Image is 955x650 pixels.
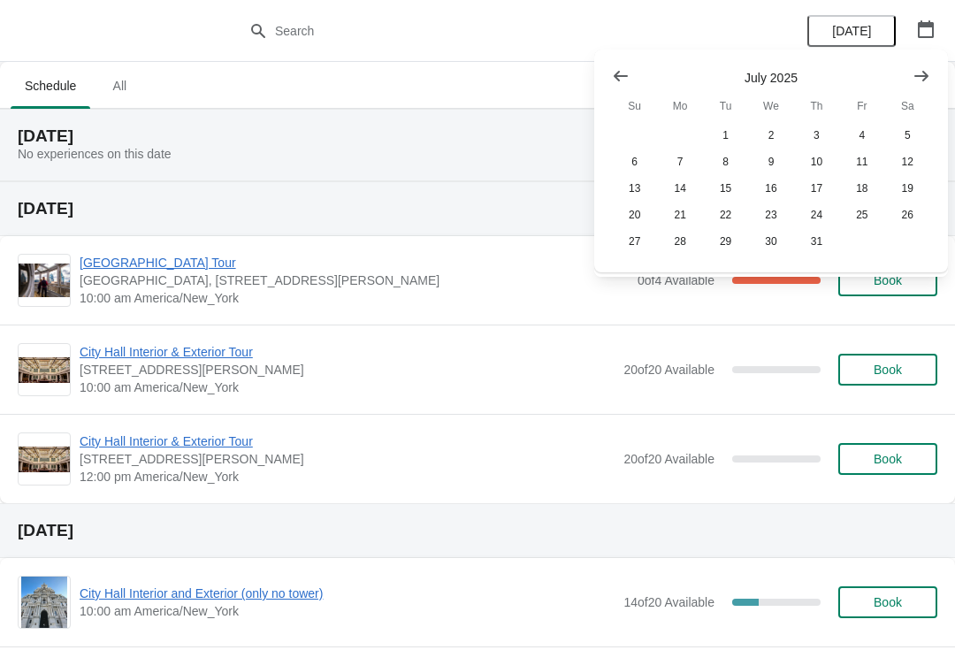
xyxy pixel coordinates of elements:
button: [DATE] [807,15,896,47]
th: Saturday [885,90,930,122]
button: Wednesday July 23 2025 [748,202,793,228]
button: Friday July 11 2025 [839,149,884,175]
img: City Hall Interior & Exterior Tour | 1400 John F Kennedy Boulevard, Suite 121, Philadelphia, PA, ... [19,447,70,472]
button: Book [838,586,937,618]
button: Tuesday July 1 2025 [703,122,748,149]
button: Saturday July 26 2025 [885,202,930,228]
th: Sunday [612,90,657,122]
th: Monday [657,90,702,122]
span: 20 of 20 Available [623,452,714,466]
button: Monday July 21 2025 [657,202,702,228]
span: Book [874,363,902,377]
button: Show next month, August 2025 [905,60,937,92]
button: Thursday July 10 2025 [794,149,839,175]
button: Saturday July 19 2025 [885,175,930,202]
span: 20 of 20 Available [623,363,714,377]
button: Friday July 18 2025 [839,175,884,202]
span: 14 of 20 Available [623,595,714,609]
span: No experiences on this date [18,147,172,161]
span: City Hall Interior & Exterior Tour [80,432,615,450]
button: Tuesday July 29 2025 [703,228,748,255]
span: Book [874,595,902,609]
span: [GEOGRAPHIC_DATA], [STREET_ADDRESS][PERSON_NAME] [80,271,629,289]
span: [GEOGRAPHIC_DATA] Tour [80,254,629,271]
button: Sunday July 6 2025 [612,149,657,175]
button: Wednesday July 30 2025 [748,228,793,255]
button: Wednesday July 9 2025 [748,149,793,175]
span: [STREET_ADDRESS][PERSON_NAME] [80,450,615,468]
button: Tuesday July 22 2025 [703,202,748,228]
button: Wednesday July 2 2025 [748,122,793,149]
h2: [DATE] [18,522,937,539]
img: City Hall Interior & Exterior Tour | 1400 John F Kennedy Boulevard, Suite 121, Philadelphia, PA, ... [19,357,70,383]
button: Monday July 7 2025 [657,149,702,175]
img: City Hall Interior and Exterior (only no tower) | | 10:00 am America/New_York [21,577,68,628]
button: Friday July 4 2025 [839,122,884,149]
h2: [DATE] [18,200,937,218]
button: Sunday July 27 2025 [612,228,657,255]
span: 10:00 am America/New_York [80,379,615,396]
img: City Hall Tower Tour | City Hall Visitor Center, 1400 John F Kennedy Boulevard Suite 121, Philade... [19,264,70,298]
button: Monday July 28 2025 [657,228,702,255]
span: 12:00 pm America/New_York [80,468,615,486]
th: Tuesday [703,90,748,122]
button: Monday July 14 2025 [657,175,702,202]
span: Schedule [11,70,90,102]
button: Saturday July 12 2025 [885,149,930,175]
button: Book [838,354,937,386]
span: [STREET_ADDRESS][PERSON_NAME] [80,361,615,379]
button: Thursday July 3 2025 [794,122,839,149]
button: Thursday July 24 2025 [794,202,839,228]
button: Saturday July 5 2025 [885,122,930,149]
button: Thursday July 31 2025 [794,228,839,255]
span: Book [874,452,902,466]
span: 10:00 am America/New_York [80,602,615,620]
th: Friday [839,90,884,122]
button: Thursday July 17 2025 [794,175,839,202]
input: Search [274,15,716,47]
button: Wednesday July 16 2025 [748,175,793,202]
th: Thursday [794,90,839,122]
button: Show previous month, June 2025 [605,60,637,92]
button: Tuesday July 15 2025 [703,175,748,202]
th: Wednesday [748,90,793,122]
button: Sunday July 20 2025 [612,202,657,228]
button: Friday July 25 2025 [839,202,884,228]
button: Book [838,443,937,475]
button: Tuesday July 8 2025 [703,149,748,175]
button: Sunday July 13 2025 [612,175,657,202]
span: City Hall Interior & Exterior Tour [80,343,615,361]
span: [DATE] [832,24,871,38]
span: All [97,70,141,102]
span: 10:00 am America/New_York [80,289,629,307]
h2: [DATE] [18,127,937,145]
span: City Hall Interior and Exterior (only no tower) [80,585,615,602]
